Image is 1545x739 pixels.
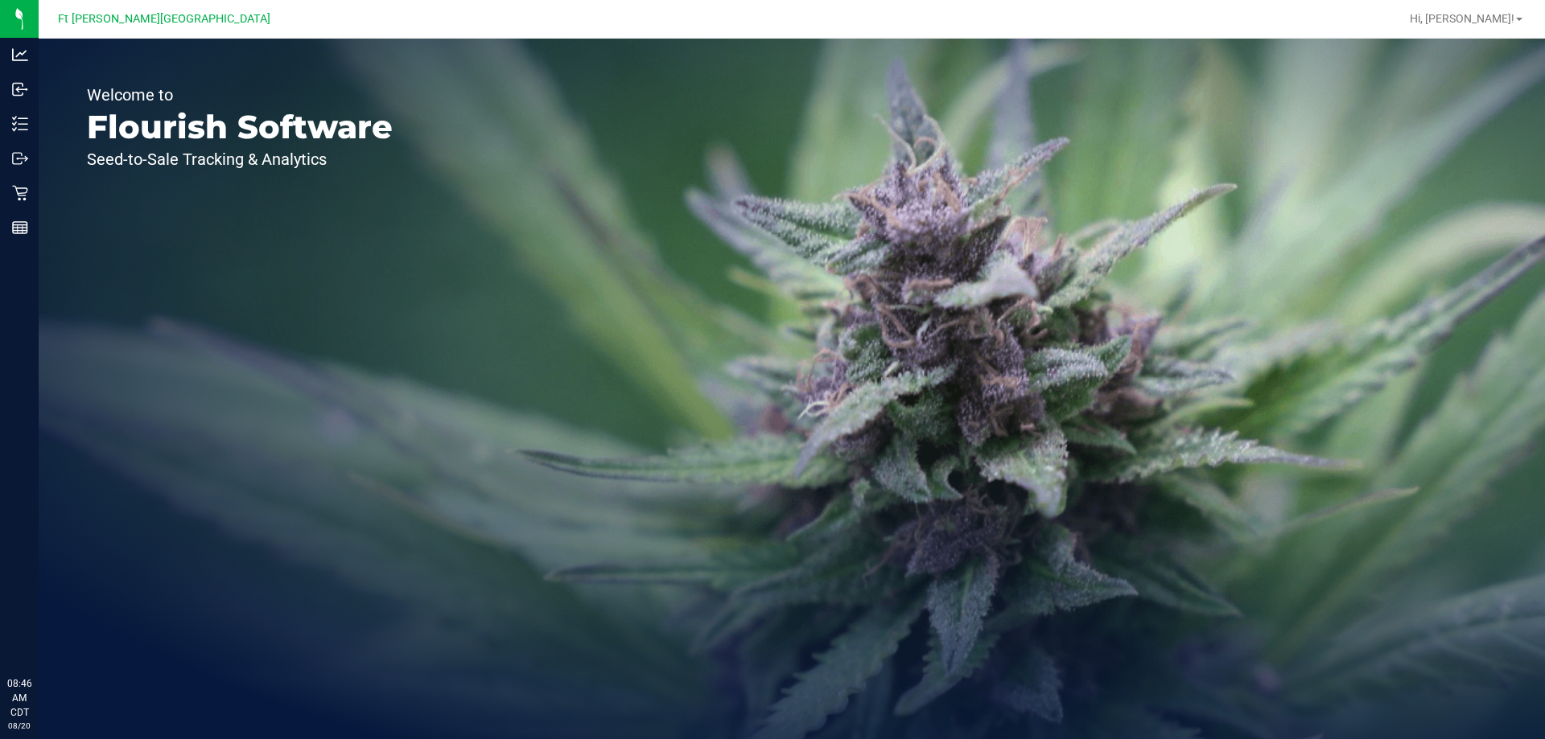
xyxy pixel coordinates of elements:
span: Hi, [PERSON_NAME]! [1410,12,1514,25]
span: Ft [PERSON_NAME][GEOGRAPHIC_DATA] [58,12,270,26]
inline-svg: Outbound [12,150,28,166]
iframe: Resource center [16,610,64,659]
p: 08/20 [7,720,31,732]
p: Welcome to [87,87,393,103]
p: Flourish Software [87,111,393,143]
inline-svg: Inventory [12,116,28,132]
inline-svg: Inbound [12,81,28,97]
inline-svg: Reports [12,220,28,236]
p: 08:46 AM CDT [7,676,31,720]
inline-svg: Analytics [12,47,28,63]
inline-svg: Retail [12,185,28,201]
p: Seed-to-Sale Tracking & Analytics [87,151,393,167]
